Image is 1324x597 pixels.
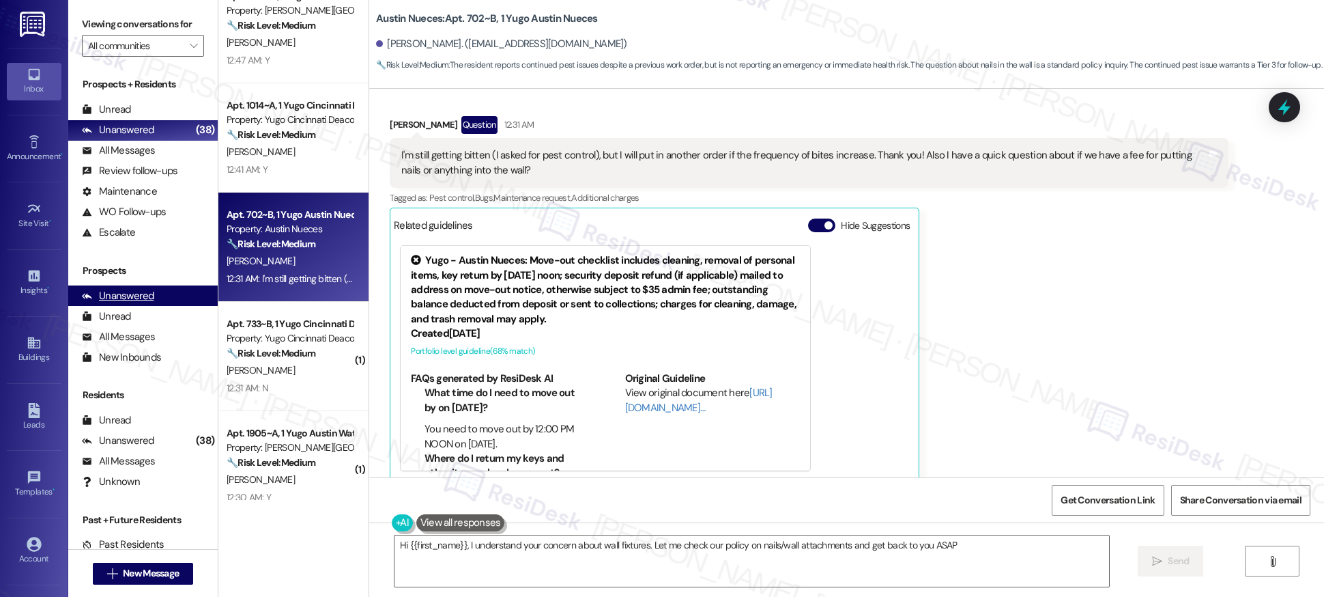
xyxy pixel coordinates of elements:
strong: 🔧 Risk Level: Medium [227,456,315,469]
div: Question [461,116,498,133]
div: Escalate [82,225,135,240]
div: Past Residents [82,538,164,552]
i:  [107,568,117,579]
div: Maintenance [82,184,157,199]
div: Prospects [68,264,218,278]
a: Templates • [7,466,61,503]
div: Residents [68,388,218,402]
div: 12:31 AM: N [227,382,268,394]
span: : The resident reports continued pest issues despite a previous work order, but is not reporting ... [376,58,1322,72]
span: Share Conversation via email [1180,493,1301,508]
div: [PERSON_NAME]. ([EMAIL_ADDRESS][DOMAIN_NAME]) [376,37,627,51]
span: [PERSON_NAME] [227,255,295,267]
textarea: Hi {{first_name}}, I understand your concern about wall fixtures. Let me [394,536,1109,587]
div: Property: [PERSON_NAME][GEOGRAPHIC_DATA] [227,3,353,18]
div: Prospects + Residents [68,77,218,92]
strong: 🔧 Risk Level: Medium [227,238,315,250]
span: • [53,485,55,495]
button: New Message [93,563,194,585]
input: All communities [88,35,182,57]
span: • [61,150,63,159]
span: Pest control , [429,192,475,204]
div: WO Follow-ups [82,205,166,219]
div: Property: [PERSON_NAME][GEOGRAPHIC_DATA] [227,441,353,455]
div: View original document here [625,386,801,415]
span: [PERSON_NAME] [227,36,295,48]
span: Send [1168,554,1189,568]
div: 12:31 AM [501,117,534,132]
div: Created [DATE] [411,327,800,341]
div: Property: Austin Nueces [227,222,353,236]
div: All Messages [82,330,155,344]
button: Send [1138,546,1204,577]
div: Property: Yugo Cincinnati Deacon [227,331,353,346]
div: Unanswered [82,434,154,448]
i:  [1267,556,1278,567]
div: Yugo - Austin Nueces: Move-out checklist includes cleaning, removal of personal items, key return... [411,253,800,327]
button: Get Conversation Link [1052,485,1164,516]
span: • [49,217,51,226]
div: Unanswered [82,123,154,137]
div: All Messages [82,143,155,158]
strong: 🔧 Risk Level: Medium [376,59,448,70]
div: Apt. 733~B, 1 Yugo Cincinnati Deacon [227,317,353,331]
span: Additional charges [571,192,639,204]
div: Apt. 702~B, 1 Yugo Austin Nueces [227,208,353,222]
li: You need to move out by 12:00 PM NOON on [DATE]. [424,422,586,452]
a: Inbox [7,63,61,100]
div: (38) [192,430,218,452]
div: Unread [82,309,131,324]
span: [PERSON_NAME] [227,145,295,158]
div: Review follow-ups [82,164,177,178]
strong: 🔧 Risk Level: Medium [227,347,315,359]
div: [PERSON_NAME] [390,116,1228,138]
div: 12:31 AM: I'm still getting bitten (I asked for pest control), but I will put in another order if... [227,273,1102,285]
div: 12:30 AM: Y [227,491,271,503]
li: What time do I need to move out by on [DATE]? [424,386,586,415]
div: 12:47 AM: Y [227,54,270,66]
i:  [190,40,197,51]
b: Original Guideline [625,372,706,385]
div: All Messages [82,454,155,469]
i:  [1152,556,1162,567]
div: I'm still getting bitten (I asked for pest control), but I will put in another order if the frequ... [401,148,1207,178]
strong: 🔧 Risk Level: Medium [227,128,315,141]
a: Leads [7,399,61,436]
div: Property: Yugo Cincinnati Deacon [227,113,353,127]
div: Unread [82,102,131,117]
a: Site Visit • [7,197,61,234]
span: [PERSON_NAME] [227,364,295,376]
span: • [47,283,49,293]
div: Portfolio level guideline ( 68 % match) [411,344,800,359]
div: Tagged as: [390,188,1228,208]
label: Hide Suggestions [841,219,910,233]
img: ResiDesk Logo [20,12,48,37]
div: New Inbounds [82,350,161,365]
button: Share Conversation via email [1171,485,1310,516]
span: Get Conversation Link [1061,493,1155,508]
div: Related guidelines [394,219,473,238]
a: Insights • [7,264,61,301]
div: Unknown [82,475,140,489]
a: [URL][DOMAIN_NAME]… [625,386,773,414]
div: 12:41 AM: Y [227,163,268,176]
b: Austin Nueces: Apt. 702~B, 1 Yugo Austin Nueces [376,12,598,26]
div: Apt. 1014~A, 1 Yugo Cincinnati Deacon [227,98,353,113]
span: New Message [123,566,179,581]
span: Maintenance request , [493,192,571,204]
div: Unanswered [82,289,154,303]
b: FAQs generated by ResiDesk AI [411,372,553,385]
a: Buildings [7,331,61,368]
li: Where do I return my keys and other items when I move out? [424,452,586,481]
div: Unread [82,413,131,428]
span: Bugs , [475,192,494,204]
div: Past + Future Residents [68,513,218,527]
strong: 🔧 Risk Level: Medium [227,19,315,31]
div: Apt. 1905~A, 1 Yugo Austin Waterloo [227,426,353,441]
a: Account [7,533,61,570]
span: [PERSON_NAME] [227,473,295,486]
label: Viewing conversations for [82,14,204,35]
div: (38) [192,120,218,141]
